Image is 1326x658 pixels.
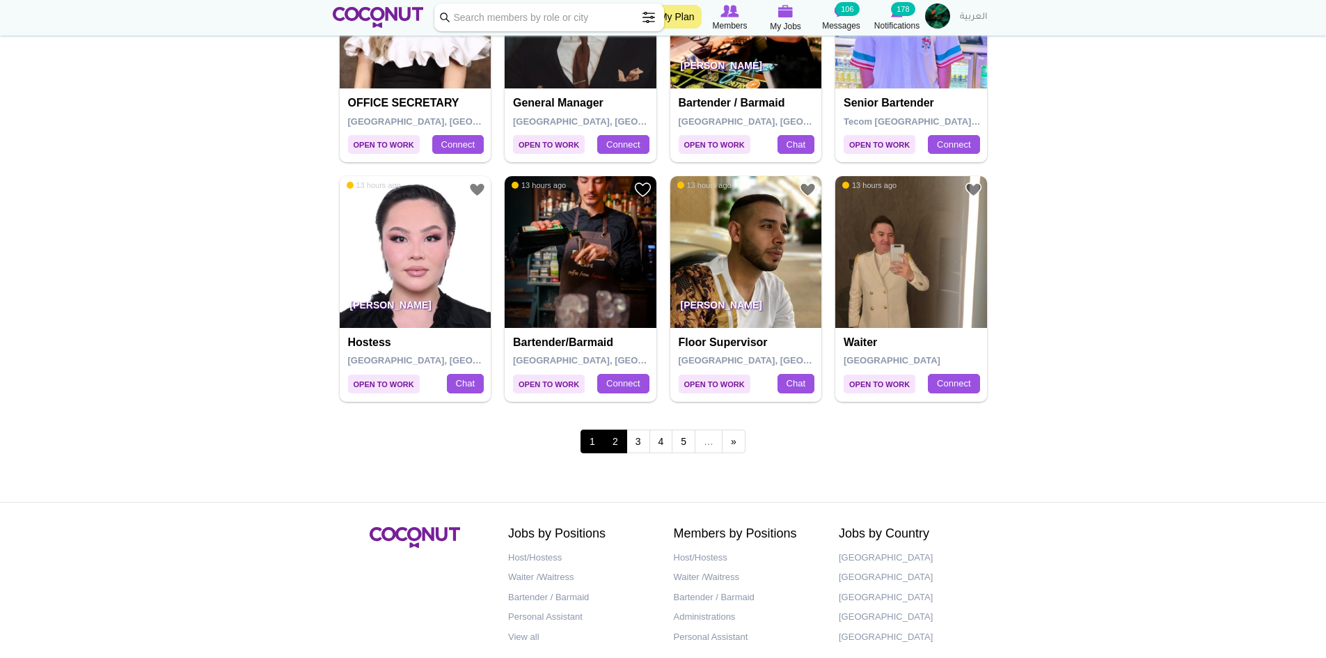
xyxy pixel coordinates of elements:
[348,355,546,366] span: [GEOGRAPHIC_DATA], [GEOGRAPHIC_DATA]
[677,180,732,190] span: 13 hours ago
[513,116,711,127] span: [GEOGRAPHIC_DATA], [GEOGRAPHIC_DATA]
[508,588,653,608] a: Bartender / Barmaid
[679,355,877,366] span: [GEOGRAPHIC_DATA], [GEOGRAPHIC_DATA]
[347,180,401,190] span: 13 hours ago
[844,355,940,366] span: [GEOGRAPHIC_DATA]
[634,181,652,198] a: Add to Favourites
[844,116,1073,127] span: Tecom [GEOGRAPHIC_DATA], [GEOGRAPHIC_DATA]
[340,289,491,328] p: [PERSON_NAME]
[674,607,819,627] a: Administrations
[844,336,982,349] h4: Waiter
[758,3,814,33] a: My Jobs My Jobs
[712,19,747,33] span: Members
[720,5,739,17] img: Browse Members
[679,97,817,109] h4: Bartender / Barmaid
[513,375,585,393] span: Open to Work
[348,116,546,127] span: [GEOGRAPHIC_DATA], [GEOGRAPHIC_DATA]
[778,374,814,393] a: Chat
[695,430,723,453] span: …
[674,527,819,541] h2: Members by Positions
[468,181,486,198] a: Add to Favourites
[513,135,585,154] span: Open to Work
[652,5,702,29] a: My Plan
[839,548,984,568] a: [GEOGRAPHIC_DATA]
[679,116,877,127] span: [GEOGRAPHIC_DATA], [GEOGRAPHIC_DATA]
[348,336,487,349] h4: Hostess
[513,97,652,109] h4: General Manager
[603,430,627,453] a: 2
[839,627,984,648] a: [GEOGRAPHIC_DATA]
[581,430,604,453] span: 1
[842,180,897,190] span: 13 hours ago
[953,3,994,31] a: العربية
[814,3,869,33] a: Messages Messages 106
[672,430,695,453] a: 5
[778,135,814,155] a: Chat
[839,607,984,627] a: [GEOGRAPHIC_DATA]
[835,2,859,16] small: 106
[674,567,819,588] a: Waiter /Waitress
[512,180,566,190] span: 13 hours ago
[679,336,817,349] h4: Floor Supervisor
[839,527,984,541] h2: Jobs by Country
[891,5,903,17] img: Notifications
[844,375,915,393] span: Open to Work
[722,430,745,453] a: next ›
[835,5,849,17] img: Messages
[674,588,819,608] a: Bartender / Barmaid
[679,375,750,393] span: Open to Work
[674,627,819,648] a: Personal Assistant
[839,567,984,588] a: [GEOGRAPHIC_DATA]
[670,289,822,328] p: [PERSON_NAME]
[822,19,860,33] span: Messages
[508,548,653,568] a: Host/Hostess
[844,135,915,154] span: Open to Work
[778,5,794,17] img: My Jobs
[348,375,420,393] span: Open to Work
[626,430,650,453] a: 3
[513,336,652,349] h4: Bartender/Barmaid
[702,3,758,33] a: Browse Members Members
[928,374,979,393] a: Connect
[508,627,653,648] a: View all
[447,374,484,393] a: Chat
[649,430,673,453] a: 4
[928,135,979,155] a: Connect
[508,567,653,588] a: Waiter /Waitress
[891,2,915,16] small: 178
[674,548,819,568] a: Host/Hostess
[508,527,653,541] h2: Jobs by Positions
[333,7,424,28] img: Home
[513,355,711,366] span: [GEOGRAPHIC_DATA], [GEOGRAPHIC_DATA]
[965,181,982,198] a: Add to Favourites
[508,607,653,627] a: Personal Assistant
[432,135,484,155] a: Connect
[348,135,420,154] span: Open to Work
[874,19,919,33] span: Notifications
[670,49,822,88] p: [PERSON_NAME]
[679,135,750,154] span: Open to Work
[434,3,664,31] input: Search members by role or city
[370,527,460,548] img: Coconut
[799,181,816,198] a: Add to Favourites
[770,19,801,33] span: My Jobs
[844,97,982,109] h4: Senior Bartender
[597,135,649,155] a: Connect
[869,3,925,33] a: Notifications Notifications 178
[839,588,984,608] a: [GEOGRAPHIC_DATA]
[597,374,649,393] a: Connect
[348,97,487,109] h4: OFFICE SECRETARY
